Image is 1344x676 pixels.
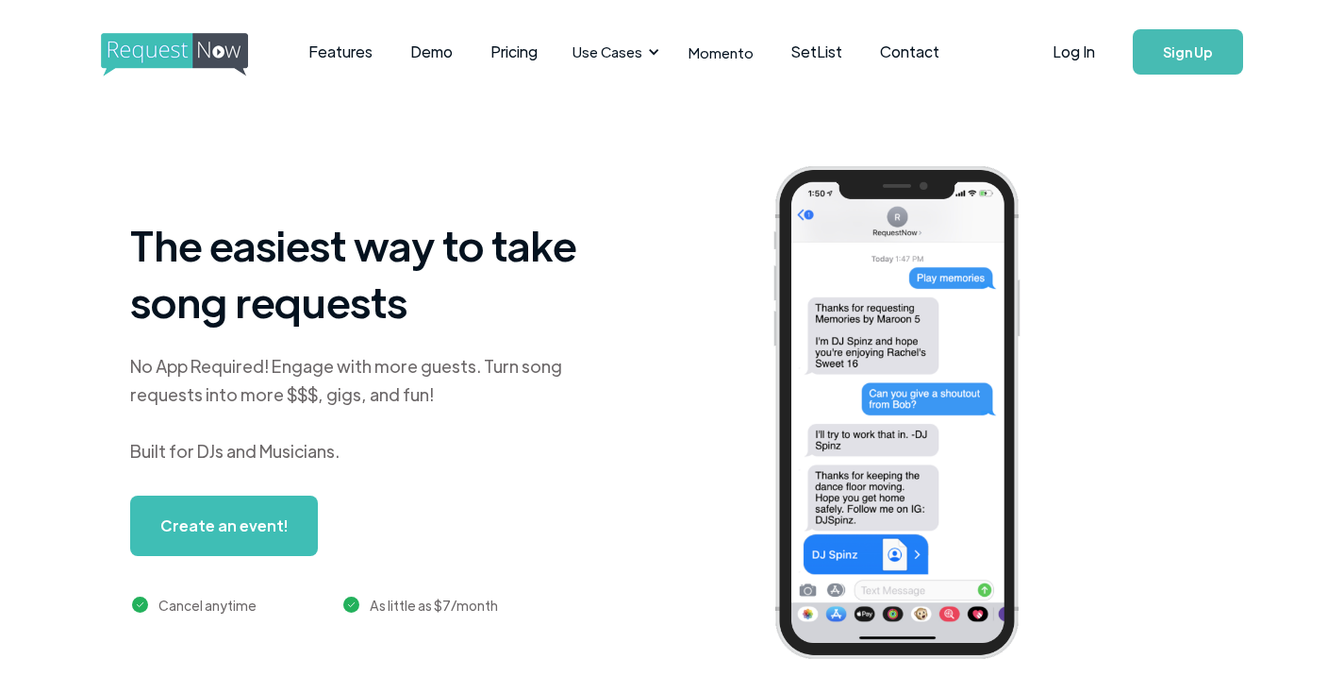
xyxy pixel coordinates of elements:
[290,23,391,81] a: Features
[861,23,958,81] a: Contact
[670,25,772,80] a: Momento
[101,33,242,71] a: home
[772,23,861,81] a: SetList
[130,352,602,465] div: No App Required! Engage with more guests. Turn song requests into more $$$, gigs, and fun! Built ...
[1133,29,1243,75] a: Sign Up
[130,496,318,556] a: Create an event!
[572,42,642,62] div: Use Cases
[343,597,359,613] img: green checkmark
[158,594,257,617] div: Cancel anytime
[472,23,556,81] a: Pricing
[1034,19,1114,85] a: Log In
[391,23,472,81] a: Demo
[130,216,602,330] h1: The easiest way to take song requests
[561,23,665,81] div: Use Cases
[132,597,148,613] img: green checkmark
[370,594,498,617] div: As little as $7/month
[101,33,283,76] img: requestnow logo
